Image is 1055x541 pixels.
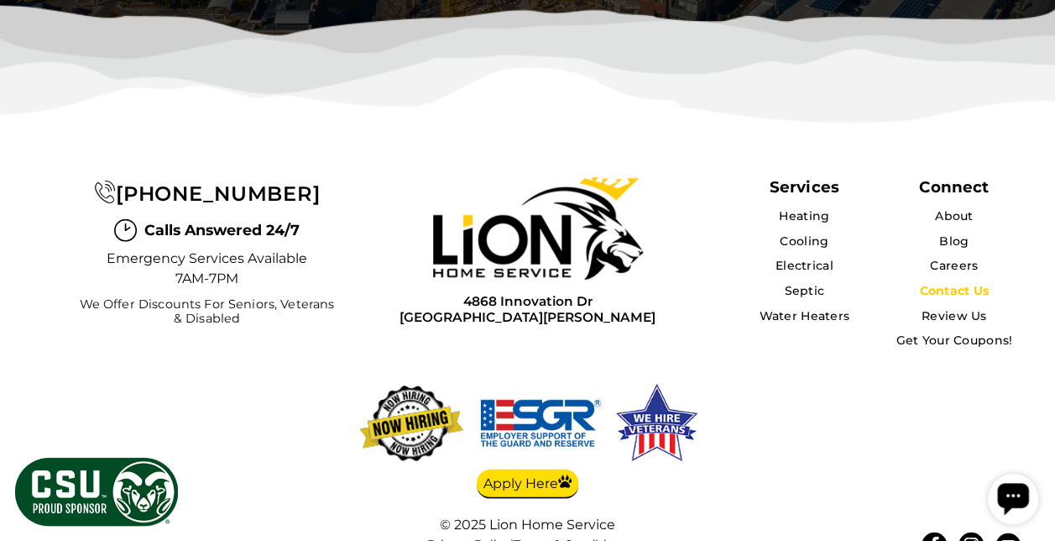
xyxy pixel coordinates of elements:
[776,258,833,273] a: Electrical
[94,181,320,206] a: [PHONE_NUMBER]
[939,234,969,249] a: Blog
[355,381,467,465] img: now-hiring
[614,381,699,465] img: We hire veterans
[13,455,180,528] img: CSU Sponsor Badge
[477,470,578,500] a: Apply Here
[780,234,828,249] a: Cooling
[769,177,838,197] span: Services
[922,308,987,323] a: Review Us
[144,219,299,241] span: Calls Answered 24/7
[75,297,339,327] span: We Offer Discounts for Seniors, Veterans & Disabled
[919,177,989,197] div: Connect
[919,283,989,298] a: Contact Us
[759,308,849,323] a: Water Heaters
[106,249,307,289] span: Emergency Services Available 7AM-7PM
[400,309,655,325] span: [GEOGRAPHIC_DATA][PERSON_NAME]
[116,181,320,206] span: [PHONE_NUMBER]
[7,7,57,57] div: Open chat widget
[896,333,1012,348] a: Get Your Coupons!
[784,283,824,298] a: Septic
[478,381,603,465] img: We hire veterans
[360,517,696,533] div: © 2025 Lion Home Service
[930,258,978,273] a: Careers
[400,293,655,326] a: 4868 Innovation Dr[GEOGRAPHIC_DATA][PERSON_NAME]
[400,293,655,309] span: 4868 Innovation Dr
[779,208,829,223] a: Heating
[935,208,973,223] a: About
